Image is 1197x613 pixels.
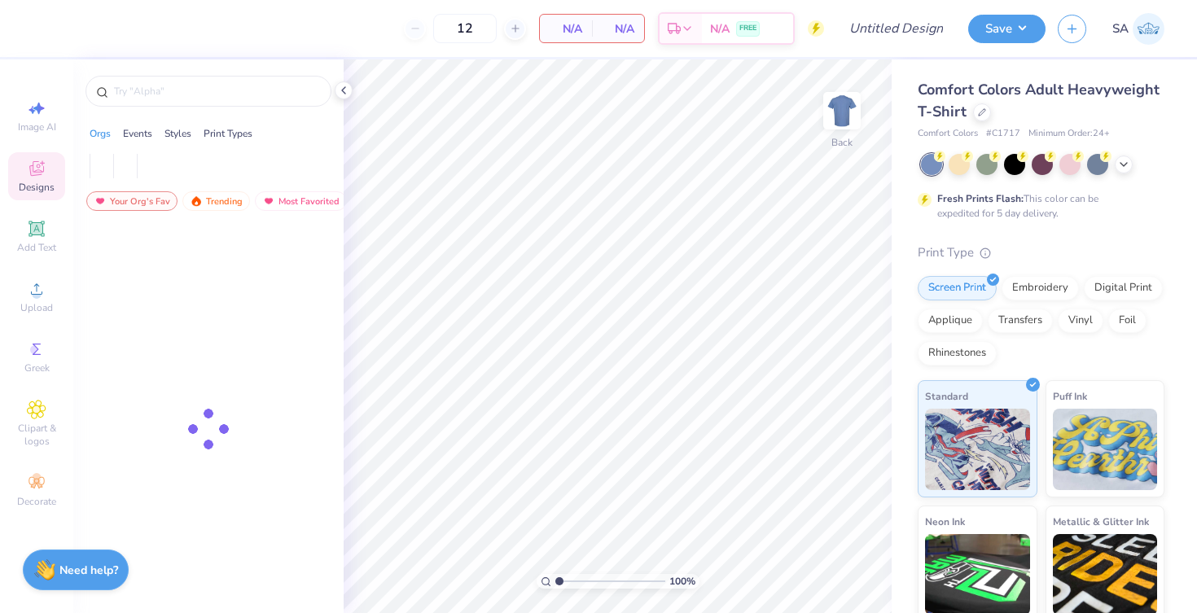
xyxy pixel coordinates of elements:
[550,20,582,37] span: N/A
[17,495,56,508] span: Decorate
[255,191,347,211] div: Most Favorited
[17,241,56,254] span: Add Text
[988,309,1053,333] div: Transfers
[925,409,1030,490] img: Standard
[19,181,55,194] span: Designs
[20,301,53,314] span: Upload
[1028,127,1110,141] span: Minimum Order: 24 +
[986,127,1020,141] span: # C1717
[739,23,756,34] span: FREE
[669,574,695,589] span: 100 %
[86,191,178,211] div: Your Org's Fav
[182,191,250,211] div: Trending
[918,309,983,333] div: Applique
[1133,13,1164,45] img: Simar Ahluwalia
[918,341,997,366] div: Rhinestones
[123,126,152,141] div: Events
[831,135,853,150] div: Back
[1053,409,1158,490] img: Puff Ink
[190,195,203,207] img: trending.gif
[937,192,1024,205] strong: Fresh Prints Flash:
[90,126,111,141] div: Orgs
[1084,276,1163,300] div: Digital Print
[918,243,1164,262] div: Print Type
[94,195,107,207] img: most_fav.gif
[1112,20,1129,38] span: SA
[1002,276,1079,300] div: Embroidery
[8,422,65,448] span: Clipart & logos
[710,20,730,37] span: N/A
[164,126,191,141] div: Styles
[112,83,321,99] input: Try "Alpha"
[925,513,965,530] span: Neon Ink
[204,126,252,141] div: Print Types
[262,195,275,207] img: most_fav.gif
[925,388,968,405] span: Standard
[1058,309,1103,333] div: Vinyl
[433,14,497,43] input: – –
[836,12,956,45] input: Untitled Design
[59,563,118,578] strong: Need help?
[826,94,858,127] img: Back
[1053,388,1087,405] span: Puff Ink
[918,276,997,300] div: Screen Print
[1108,309,1147,333] div: Foil
[918,80,1160,121] span: Comfort Colors Adult Heavyweight T-Shirt
[24,361,50,374] span: Greek
[937,191,1138,221] div: This color can be expedited for 5 day delivery.
[918,127,978,141] span: Comfort Colors
[602,20,634,37] span: N/A
[1112,13,1164,45] a: SA
[968,15,1046,43] button: Save
[18,120,56,134] span: Image AI
[1053,513,1149,530] span: Metallic & Glitter Ink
